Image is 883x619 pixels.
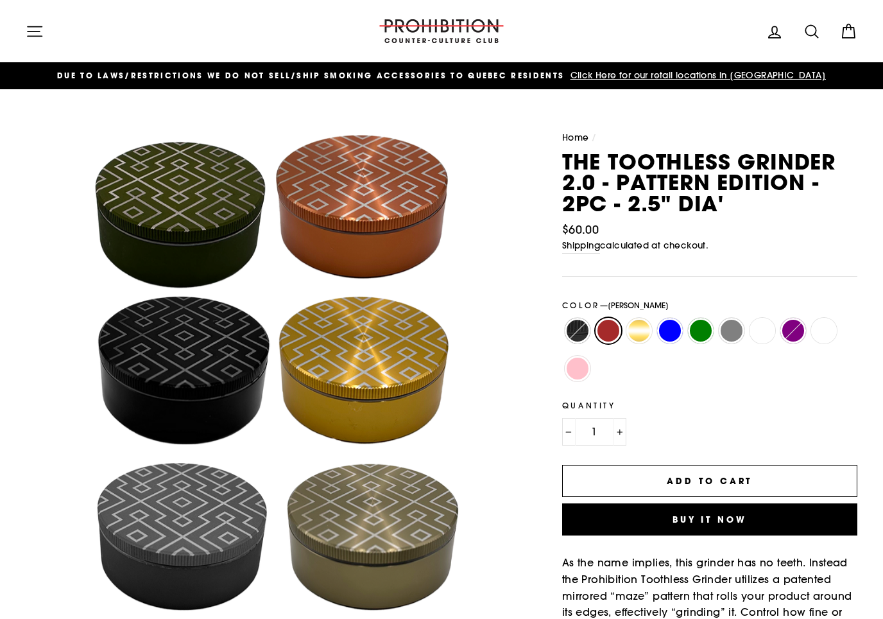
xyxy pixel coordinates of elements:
label: [PERSON_NAME] [750,318,775,344]
small: calculated at checkout. [562,239,857,254]
span: Click Here for our retail locations in [GEOGRAPHIC_DATA] [567,69,826,81]
label: [PERSON_NAME] [596,318,621,344]
a: Home [562,132,589,143]
label: Rose Pink [565,356,590,381]
a: DUE TO LAWS/restrictions WE DO NOT SELL/SHIP SMOKING ACCESSORIES to qUEBEC RESIDENTS Click Here f... [29,69,854,83]
label: Quantity [562,399,857,412]
label: [PERSON_NAME] [811,318,837,344]
span: [PERSON_NAME] [608,300,669,310]
label: Matte Lime Green [688,318,714,344]
label: Light Blue [657,318,683,344]
span: DUE TO LAWS/restrictions WE DO NOT SELL/SHIP SMOKING ACCESSORIES to qUEBEC RESIDENTS [57,70,564,81]
span: / [592,132,596,143]
img: PROHIBITION COUNTER-CULTURE CLUB [377,19,506,43]
button: Reduce item quantity by one [562,418,576,446]
span: $60.00 [562,222,599,237]
nav: breadcrumbs [562,131,857,145]
label: Color [562,299,857,311]
button: Increase item quantity by one [613,418,626,446]
button: Buy it now [562,503,857,536]
label: Black [565,318,590,344]
label: Matte Purple [780,318,806,344]
a: Shipping [562,239,600,254]
span: — [600,300,669,310]
span: Add to cart [667,475,752,487]
input: quantity [562,418,626,446]
h1: The Toothless Grinder 2.0 - Pattern Edition - 2PC - 2.5" Dia' [562,152,857,214]
button: Add to cart [562,465,857,497]
label: Gold [626,318,652,344]
label: [PERSON_NAME] [719,318,744,344]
